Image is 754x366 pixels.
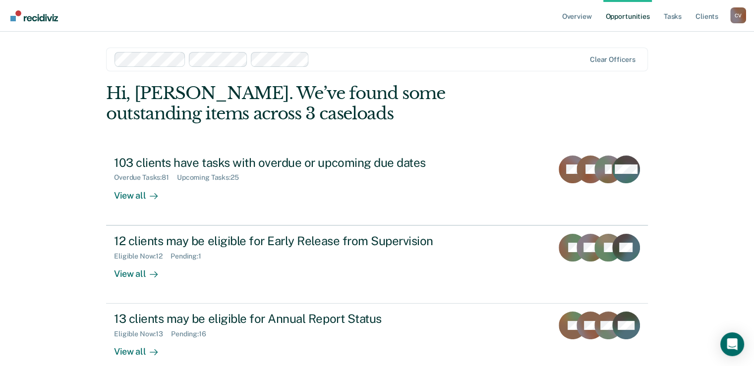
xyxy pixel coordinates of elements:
div: Pending : 1 [171,252,209,261]
div: View all [114,338,170,358]
div: C V [730,7,746,23]
div: 12 clients may be eligible for Early Release from Supervision [114,234,462,248]
div: 103 clients have tasks with overdue or upcoming due dates [114,156,462,170]
a: 12 clients may be eligible for Early Release from SupervisionEligible Now:12Pending:1View all [106,225,648,304]
div: Hi, [PERSON_NAME]. We’ve found some outstanding items across 3 caseloads [106,83,539,124]
div: Pending : 16 [171,330,214,338]
div: Overdue Tasks : 81 [114,173,177,182]
a: 103 clients have tasks with overdue or upcoming due datesOverdue Tasks:81Upcoming Tasks:25View all [106,148,648,225]
div: Eligible Now : 13 [114,330,171,338]
button: Profile dropdown button [730,7,746,23]
div: View all [114,260,170,279]
div: 13 clients may be eligible for Annual Report Status [114,312,462,326]
div: Clear officers [590,55,636,64]
img: Recidiviz [10,10,58,21]
div: Eligible Now : 12 [114,252,171,261]
div: View all [114,182,170,201]
div: Upcoming Tasks : 25 [177,173,247,182]
div: Open Intercom Messenger [720,332,744,356]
